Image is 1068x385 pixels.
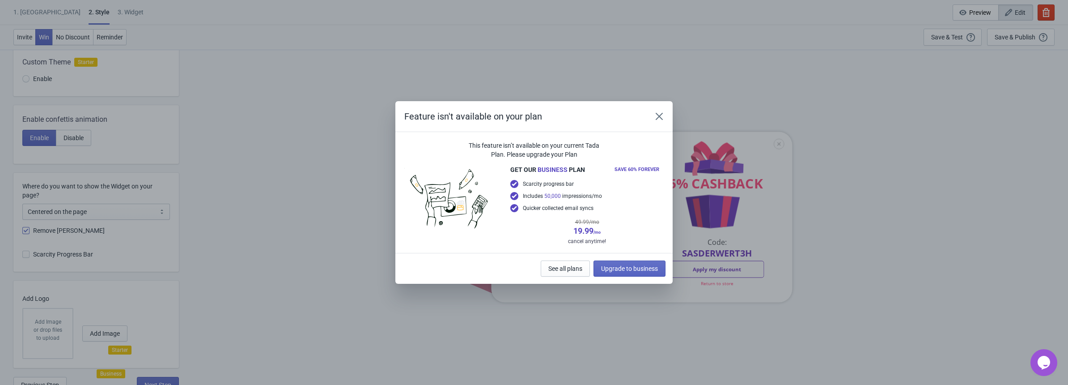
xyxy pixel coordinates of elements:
div: This feature isn’t available on your current Tada Plan. Please upgrade your Plan [466,141,602,159]
iframe: chat widget [1030,349,1059,376]
button: See all plans [541,261,590,277]
div: 19.99 [510,227,664,237]
h2: Feature isn't available on your plan [404,110,642,123]
span: Includes impressions/mo [523,192,602,201]
div: 49.99 /mo [510,218,664,227]
button: Close [651,108,667,124]
span: 50,000 [544,193,561,199]
span: Quicker collected email syncs [523,204,593,213]
span: See all plans [548,265,582,272]
button: Upgrade to business [593,261,665,277]
span: Scarcity progress bar [523,180,574,188]
div: cancel anytime! [510,237,664,246]
span: get our plan [510,165,585,174]
span: Business [538,166,568,173]
span: /mo [593,230,601,235]
span: Upgrade to business [601,265,658,272]
span: SAVE 60% FOREVER [610,164,664,175]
